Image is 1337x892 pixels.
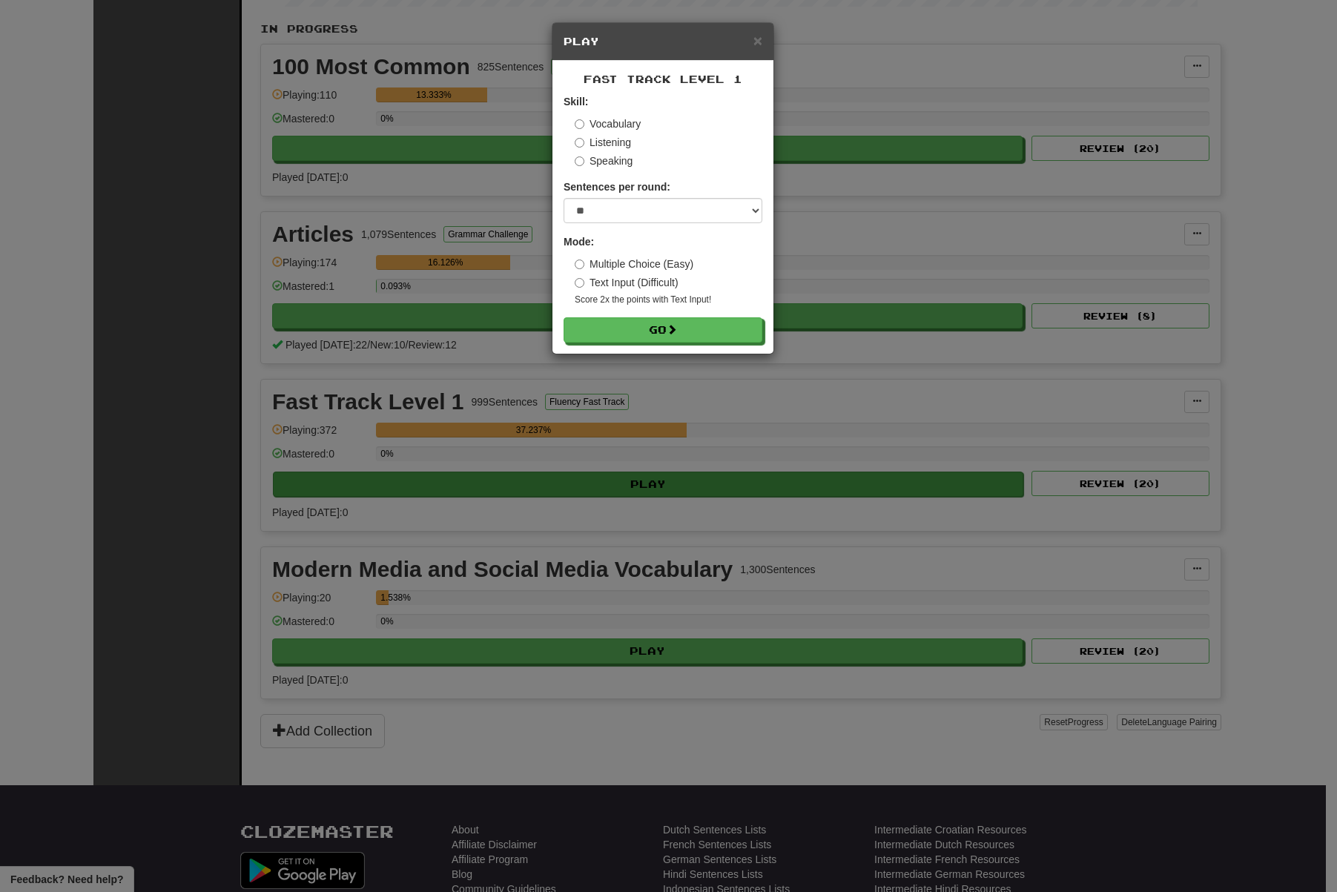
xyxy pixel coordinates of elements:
[753,33,762,48] button: Close
[584,73,742,85] span: Fast Track Level 1
[753,32,762,49] span: ×
[564,34,762,49] h5: Play
[575,275,679,290] label: Text Input (Difficult)
[575,119,584,129] input: Vocabulary
[564,96,588,108] strong: Skill:
[575,135,631,150] label: Listening
[564,236,594,248] strong: Mode:
[575,138,584,148] input: Listening
[575,153,633,168] label: Speaking
[575,278,584,288] input: Text Input (Difficult)
[575,294,762,306] small: Score 2x the points with Text Input !
[575,156,584,166] input: Speaking
[564,317,762,343] button: Go
[564,179,670,194] label: Sentences per round:
[575,260,584,269] input: Multiple Choice (Easy)
[575,116,641,131] label: Vocabulary
[575,257,693,271] label: Multiple Choice (Easy)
